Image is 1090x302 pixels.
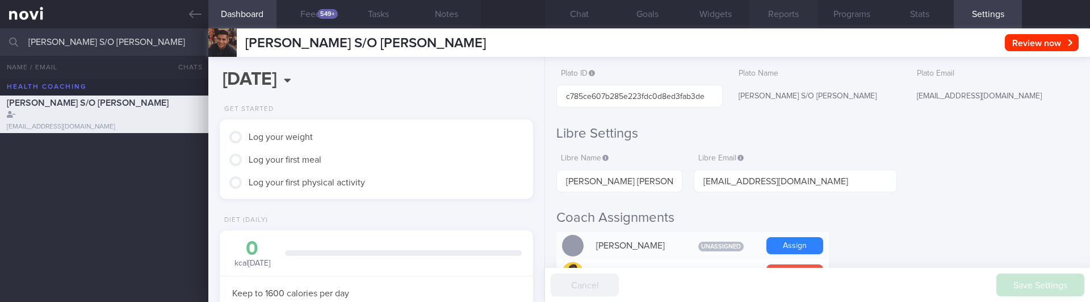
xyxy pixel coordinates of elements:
[220,216,268,225] div: Diet (Daily)
[556,125,1079,142] h2: Libre Settings
[739,69,896,79] label: Plato Name
[1005,34,1079,51] button: Review now
[7,123,202,131] div: [EMAIL_ADDRESS][DOMAIN_NAME]
[917,69,1074,79] label: Plato Email
[734,85,900,109] div: [PERSON_NAME] S/O [PERSON_NAME]
[232,289,349,298] span: Keep to 1600 calories per day
[245,36,486,50] span: [PERSON_NAME] S/O [PERSON_NAME]
[698,242,744,251] span: Unassigned
[561,154,609,162] span: Libre Name
[231,239,274,269] div: kcal [DATE]
[561,69,595,77] span: Plato ID
[590,234,681,257] div: [PERSON_NAME]
[556,209,1079,226] h2: Coach Assignments
[766,264,823,282] button: Remove
[163,56,208,78] button: Chats
[698,154,744,162] span: Libre Email
[590,262,681,284] div: Angena
[220,105,274,114] div: Get Started
[231,239,274,259] div: 0
[912,85,1079,109] div: [EMAIL_ADDRESS][DOMAIN_NAME]
[7,98,169,107] span: [PERSON_NAME] S/O [PERSON_NAME]
[317,9,338,19] div: 549+
[766,237,823,254] button: Assign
